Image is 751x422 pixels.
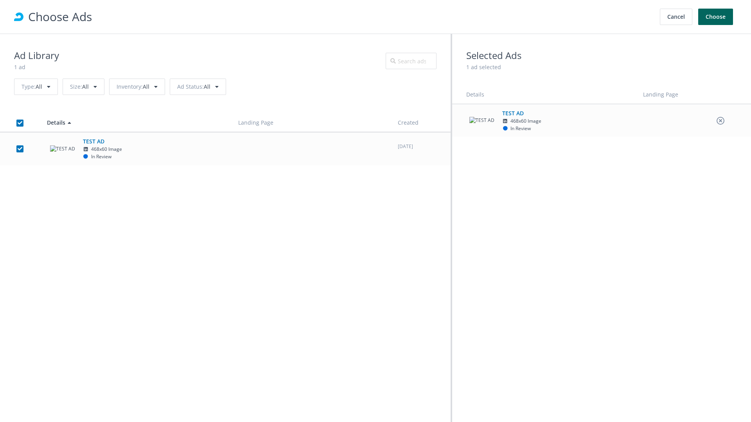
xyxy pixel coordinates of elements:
span: Inventory : [117,83,143,90]
span: TEST AD [502,109,600,132]
div: 468x60 Image [83,146,181,153]
h2: Selected Ads [466,48,737,63]
span: Ad Status : [177,83,204,90]
span: Details [466,91,484,98]
span: 1 ad selected [466,63,501,71]
span: TEST AD [83,137,181,161]
i: LinkedIn [83,147,89,152]
img: TEST AD [469,117,494,124]
img: TEST AD [50,145,75,153]
span: 1 ad [14,63,25,71]
span: Landing Page [643,91,678,98]
p: Mar 30, 2021 [398,143,444,150]
span: Landing Page [238,119,273,126]
button: Cancel [660,9,692,25]
input: Search ads [386,53,437,69]
h1: Choose Ads [28,7,658,26]
div: All [170,79,226,95]
h5: TEST AD [502,109,600,118]
span: Type : [22,83,36,90]
span: Size : [70,83,82,90]
span: Help [20,5,36,13]
div: RollWorks [14,12,23,21]
h2: Ad Library [14,48,59,63]
span: Details [47,119,65,126]
div: In Review [502,125,531,132]
button: Choose [698,9,733,25]
span: Created [398,119,419,126]
div: All [14,79,58,95]
div: All [63,79,104,95]
h5: TEST AD [83,137,181,146]
i: LinkedIn [502,119,508,123]
div: 468x60 Image [502,118,600,125]
div: In Review [83,153,111,161]
div: All [109,79,165,95]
